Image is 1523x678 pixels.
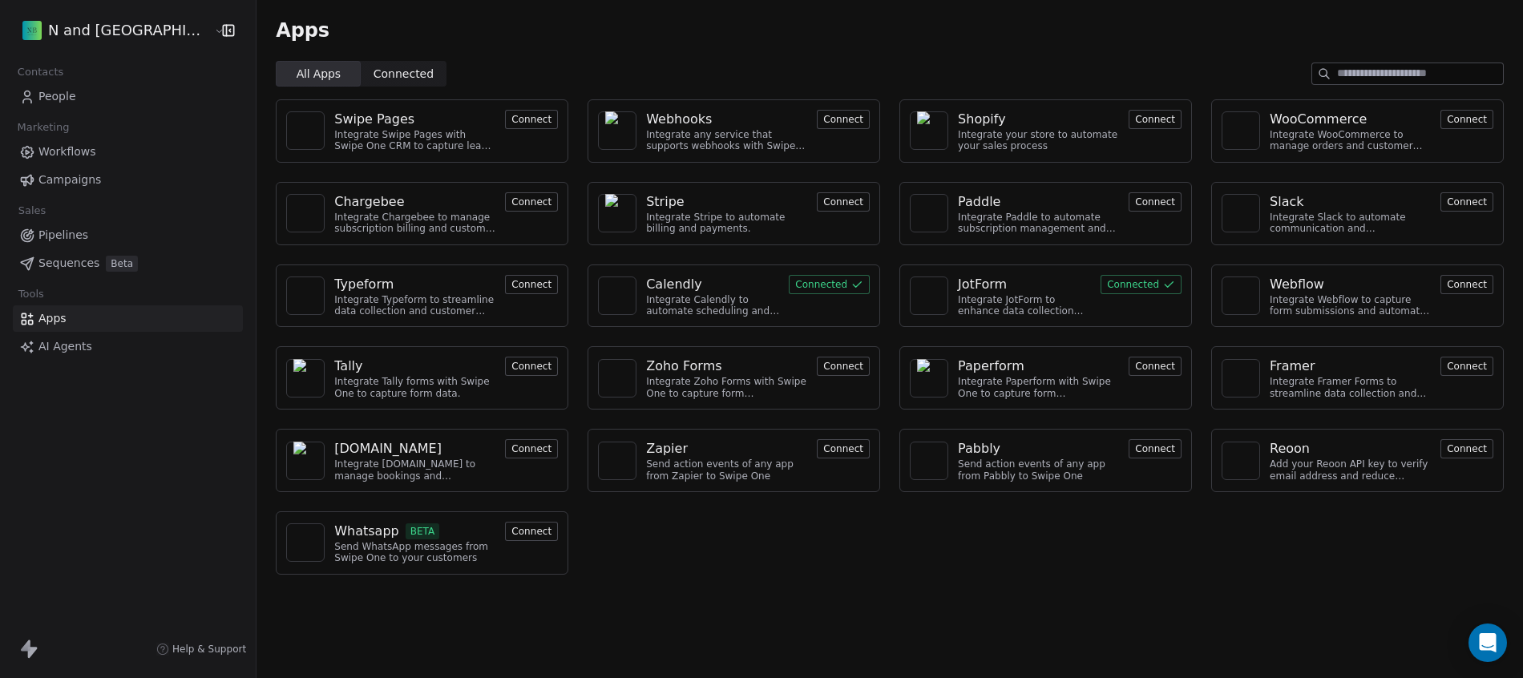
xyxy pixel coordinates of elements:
button: Connect [817,192,870,212]
span: BETA [406,523,440,539]
span: Workflows [38,143,96,160]
div: Integrate Calendly to automate scheduling and event management. [646,294,779,317]
img: NA [293,119,317,143]
div: Integrate Zoho Forms with Swipe One to capture form submissions. [646,376,807,399]
div: Add your Reoon API key to verify email address and reduce bounces [1270,458,1431,482]
a: [DOMAIN_NAME] [334,439,495,458]
a: NA [286,194,325,232]
a: NA [286,442,325,480]
a: Tally [334,357,495,376]
img: NA [917,111,941,150]
button: Connect [1129,439,1182,458]
button: Connect [505,192,558,212]
button: Connected [789,275,870,294]
img: NA [1229,276,1253,315]
a: Connect [817,111,870,127]
button: Connect [1440,192,1493,212]
div: Chargebee [334,192,404,212]
a: Connect [1440,194,1493,209]
a: Workflows [13,139,243,165]
a: Pabbly [958,439,1119,458]
a: Webflow [1270,275,1431,294]
a: Campaigns [13,167,243,193]
div: Send WhatsApp messages from Swipe One to your customers [334,541,495,564]
img: NB.jpg [22,21,42,40]
a: Connect [817,194,870,209]
a: NA [1222,276,1260,315]
span: Marketing [10,115,76,139]
a: Connect [1440,358,1493,373]
a: Connect [505,358,558,373]
div: Swipe Pages [334,110,414,129]
img: NA [1229,449,1253,473]
div: Pabbly [958,439,1000,458]
a: Framer [1270,357,1431,376]
a: Connect [1129,441,1182,456]
a: NA [910,194,948,232]
button: Connect [817,357,870,376]
button: Connect [817,110,870,129]
img: NA [293,531,317,555]
a: NA [598,276,636,315]
a: Connect [505,441,558,456]
a: Connect [1440,111,1493,127]
a: Reoon [1270,439,1431,458]
a: Calendly [646,275,779,294]
div: Framer [1270,357,1315,376]
a: NA [1222,111,1260,150]
div: Integrate your store to automate your sales process [958,129,1119,152]
a: Shopify [958,110,1119,129]
div: Integrate Chargebee to manage subscription billing and customer data. [334,212,495,235]
div: Integrate any service that supports webhooks with Swipe One to capture and automate data workflows. [646,129,807,152]
a: NA [286,111,325,150]
span: Contacts [10,60,71,84]
div: Calendly [646,275,701,294]
div: Integrate Slack to automate communication and collaboration. [1270,212,1431,235]
img: NA [293,442,317,480]
span: Sales [11,199,53,223]
a: Connect [505,276,558,292]
img: NA [917,449,941,473]
a: Connected [1101,276,1182,292]
a: NA [910,359,948,398]
a: SequencesBeta [13,250,243,276]
img: NA [605,359,629,398]
a: NA [598,111,636,150]
a: NA [1222,442,1260,480]
div: Paperform [958,357,1024,376]
span: Pipelines [38,227,88,244]
span: Campaigns [38,172,101,188]
span: Connected [374,66,434,83]
div: Zapier [646,439,688,458]
a: Connect [1440,441,1493,456]
a: Slack [1270,192,1431,212]
button: Connect [505,110,558,129]
a: Connect [1440,276,1493,292]
button: Connect [1129,192,1182,212]
div: JotForm [958,275,1007,294]
button: Connect [1129,110,1182,129]
a: Connect [817,358,870,373]
img: NA [293,284,317,308]
span: Sequences [38,255,99,272]
div: [DOMAIN_NAME] [334,439,442,458]
div: Integrate Swipe Pages with Swipe One CRM to capture lead data. [334,129,495,152]
button: Connect [1440,275,1493,294]
div: Integrate Paperform with Swipe One to capture form submissions. [958,376,1119,399]
button: Connect [1440,110,1493,129]
div: Webhooks [646,110,712,129]
div: Send action events of any app from Pabbly to Swipe One [958,458,1119,482]
div: Integrate Framer Forms to streamline data collection and customer engagement. [1270,376,1431,399]
a: Connect [1129,358,1182,373]
a: Paddle [958,192,1119,212]
button: N and [GEOGRAPHIC_DATA] [19,17,203,44]
a: AI Agents [13,333,243,360]
a: NA [1222,194,1260,232]
a: Connect [505,111,558,127]
span: Help & Support [172,643,246,656]
div: Typeform [334,275,394,294]
a: NA [286,276,325,315]
span: Beta [106,256,138,272]
a: Webhooks [646,110,807,129]
a: Chargebee [334,192,495,212]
